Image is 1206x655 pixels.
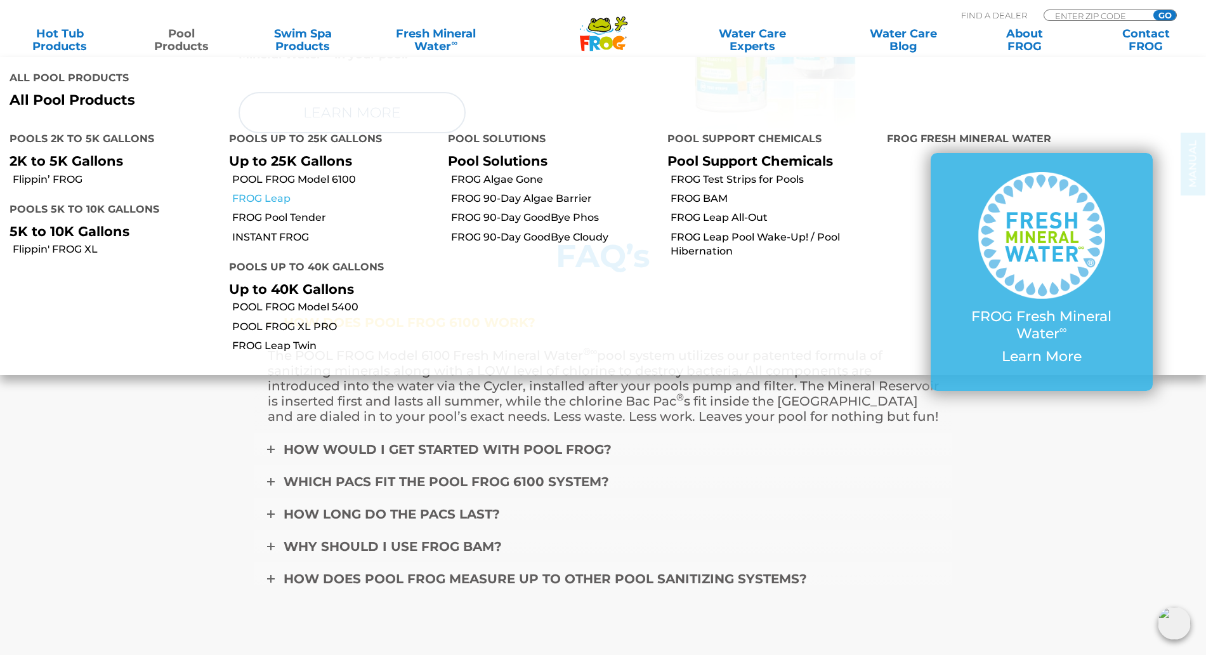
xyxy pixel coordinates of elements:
[254,433,952,466] a: How would I get started with POOL FROG?
[13,173,220,187] a: Flippin’ FROG
[956,308,1127,342] p: FROG Fresh Mineral Water
[232,173,439,187] a: POOL FROG Model 6100
[229,128,429,153] h4: Pools up to 25K Gallons
[377,27,495,53] a: Fresh MineralWater∞
[451,230,658,244] a: FROG 90-Day GoodBye Cloudy
[676,391,684,403] sup: ®
[232,230,439,244] a: INSTANT FROG
[13,242,220,256] a: Flippin' FROG XL
[1054,10,1139,21] input: Zip Code Form
[268,348,939,424] p: The POOL FROG Model 6100 Fresh Mineral Water pool system utilizes our patented formula of sanitiz...
[667,153,868,169] p: Pool Support Chemicals
[451,211,658,225] a: FROG 90-Day GoodBye Phos
[1153,10,1176,20] input: GO
[229,153,429,169] p: Up to 25K Gallons
[232,300,439,314] a: POOL FROG Model 5400
[671,192,877,206] a: FROG BAM
[1099,27,1193,53] a: ContactFROG
[887,128,1196,153] h4: FROG Fresh Mineral Water
[229,256,429,281] h4: Pools up to 40K Gallons
[671,230,877,259] a: FROG Leap Pool Wake-Up! / Pool Hibernation
[451,173,658,187] a: FROG Algae Gone
[978,27,1072,53] a: AboutFROG
[676,27,829,53] a: Water CareExperts
[284,539,502,554] span: Why should I use FROG BAM?
[232,211,439,225] a: FROG Pool Tender
[284,571,807,586] span: How does POOL FROG measure up to other pool sanitizing systems?
[1158,607,1191,640] img: openIcon
[229,281,429,297] p: Up to 40K Gallons
[1059,323,1067,336] sup: ∞
[284,474,609,489] span: Which pacs fit the POOL FROG 6100 system?
[13,27,107,53] a: Hot TubProducts
[254,562,952,595] a: How does POOL FROG measure up to other pool sanitizing systems?
[10,67,594,92] h4: All Pool Products
[232,320,439,334] a: POOL FROG XL PRO
[956,348,1127,365] p: Learn More
[10,223,210,239] p: 5K to 10K Gallons
[10,153,210,169] p: 2K to 5K Gallons
[256,27,350,53] a: Swim SpaProducts
[232,339,439,353] a: FROG Leap Twin
[856,27,950,53] a: Water CareBlog
[254,530,952,563] a: Why should I use FROG BAM?
[667,128,868,153] h4: Pool Support Chemicals
[451,192,658,206] a: FROG 90-Day Algae Barrier
[10,198,210,223] h4: Pools 5K to 10K Gallons
[451,37,457,48] sup: ∞
[956,172,1127,371] a: FROG Fresh Mineral Water∞ Learn More
[448,153,547,169] a: Pool Solutions
[134,27,228,53] a: PoolProducts
[961,10,1027,21] p: Find A Dealer
[284,442,612,457] span: How would I get started with POOL FROG?
[284,506,500,522] span: How long do the pacs last?
[10,92,594,109] a: All Pool Products
[448,128,648,153] h4: Pool Solutions
[671,211,877,225] a: FROG Leap All-Out
[10,128,210,153] h4: Pools 2K to 5K Gallons
[254,465,952,498] a: Which pacs fit the POOL FROG 6100 system?
[671,173,877,187] a: FROG Test Strips for Pools
[254,498,952,531] a: How long do the pacs last?
[232,192,439,206] a: FROG Leap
